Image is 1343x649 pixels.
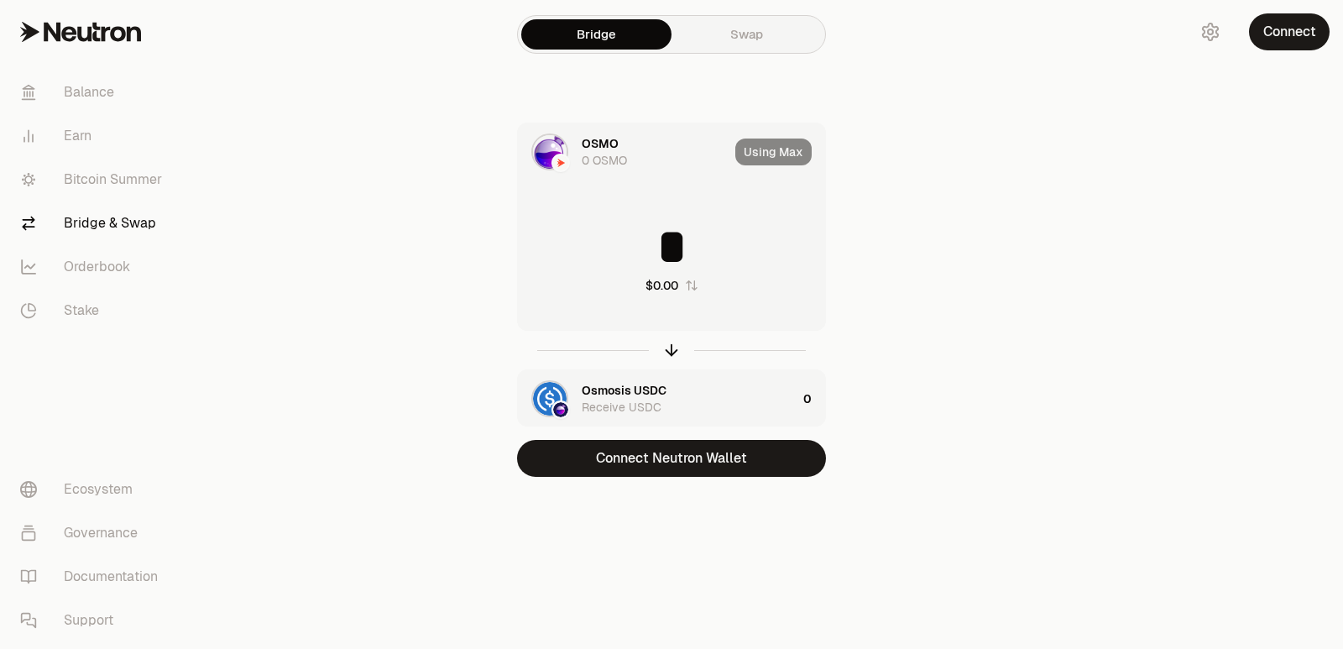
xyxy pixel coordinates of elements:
img: Neutron Logo [553,155,568,170]
a: Bitcoin Summer [7,158,181,202]
a: Bridge [521,19,671,50]
a: Governance [7,511,181,555]
div: USDC LogoOsmosis LogoOsmosis USDCReceive USDC [518,370,797,427]
div: $0.00 [645,277,678,294]
div: OSMO LogoNeutron LogoOSMO0 OSMO [518,123,729,181]
img: OSMO Logo [533,135,567,169]
a: Documentation [7,555,181,599]
a: Earn [7,114,181,158]
a: Orderbook [7,245,181,289]
div: Receive USDC [582,399,661,416]
div: Osmosis USDC [582,382,666,399]
a: Bridge & Swap [7,202,181,245]
button: $0.00 [645,277,698,294]
button: Connect [1249,13,1330,50]
button: USDC LogoOsmosis LogoOsmosis USDCReceive USDC0 [518,370,825,427]
img: Osmosis Logo [553,402,568,417]
a: Support [7,599,181,642]
a: Ecosystem [7,468,181,511]
button: Connect Neutron Wallet [517,440,826,477]
div: 0 OSMO [582,152,627,169]
a: Swap [671,19,822,50]
img: USDC Logo [533,382,567,416]
a: Balance [7,71,181,114]
div: 0 [803,370,825,427]
div: OSMO [582,135,619,152]
a: Stake [7,289,181,332]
